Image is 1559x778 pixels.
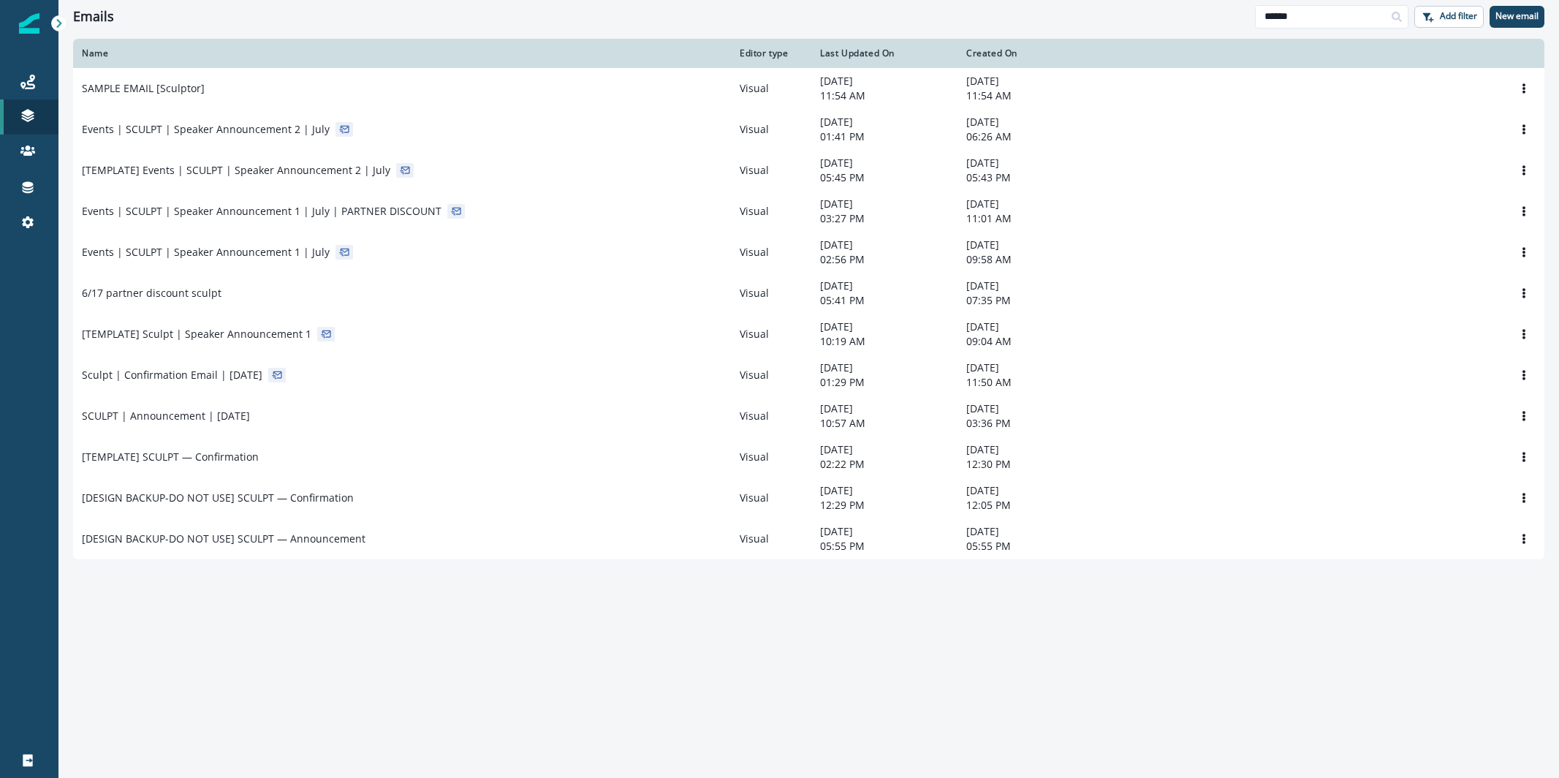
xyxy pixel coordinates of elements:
button: New email [1490,6,1544,28]
p: Events | SCULPT | Speaker Announcement 2 | July [82,122,330,137]
button: Options [1512,118,1536,140]
td: Visual [731,273,811,314]
p: 11:54 AM [966,88,1095,103]
td: Visual [731,518,811,559]
a: Events | SCULPT | Speaker Announcement 1 | July | PARTNER DISCOUNTVisual[DATE]03:27 PM[DATE]11:01... [73,191,1544,232]
button: Add filter [1414,6,1484,28]
p: [TEMPLATE] Events | SCULPT | Speaker Announcement 2 | July [82,163,390,178]
p: [DATE] [966,279,1095,293]
td: Visual [731,477,811,518]
div: Name [82,48,722,59]
p: 10:57 AM [820,416,949,431]
p: 12:30 PM [966,457,1095,472]
button: Options [1512,159,1536,181]
p: SCULPT | Announcement | [DATE] [82,409,250,423]
a: Events | SCULPT | Speaker Announcement 1 | JulyVisual[DATE]02:56 PM[DATE]09:58 AMOptions [73,232,1544,273]
td: Visual [731,437,811,477]
div: Created On [966,48,1095,59]
p: [DATE] [820,483,949,498]
button: Options [1512,446,1536,468]
p: [TEMPLATE] SCULPT — Confirmation [82,450,259,464]
p: [DATE] [820,156,949,170]
td: Visual [731,191,811,232]
td: Visual [731,355,811,396]
p: Events | SCULPT | Speaker Announcement 1 | July | PARTNER DISCOUNT [82,204,441,219]
a: [DESIGN BACKUP-DO NOT USE] SCULPT — AnnouncementVisual[DATE]05:55 PM[DATE]05:55 PMOptions [73,518,1544,559]
td: Visual [731,232,811,273]
p: [TEMPLATE] Sculpt | Speaker Announcement 1 [82,327,311,341]
p: 09:58 AM [966,252,1095,267]
p: 01:41 PM [820,129,949,144]
p: [DATE] [820,320,949,334]
p: 09:04 AM [966,334,1095,349]
a: 6/17 partner discount sculptVisual[DATE]05:41 PM[DATE]07:35 PMOptions [73,273,1544,314]
p: 05:43 PM [966,170,1095,185]
p: [DESIGN BACKUP-DO NOT USE] SCULPT — Announcement [82,532,365,546]
p: 12:05 PM [966,498,1095,513]
p: Add filter [1440,11,1477,21]
p: 03:36 PM [966,416,1095,431]
button: Options [1512,282,1536,304]
p: Sculpt | Confirmation Email | [DATE] [82,368,262,382]
p: [DATE] [966,156,1095,170]
p: 02:22 PM [820,457,949,472]
p: 10:19 AM [820,334,949,349]
a: Events | SCULPT | Speaker Announcement 2 | JulyVisual[DATE]01:41 PM[DATE]06:26 AMOptions [73,109,1544,150]
td: Visual [731,150,811,191]
p: [DATE] [966,442,1095,457]
p: [DATE] [966,320,1095,334]
p: [DATE] [820,279,949,293]
p: 05:45 PM [820,170,949,185]
p: SAMPLE EMAIL [Sculptor] [82,81,205,96]
p: [DATE] [820,360,949,375]
p: [DATE] [966,401,1095,416]
p: [DATE] [820,401,949,416]
p: 07:35 PM [966,293,1095,308]
img: Inflection [19,13,39,34]
p: [DATE] [966,524,1095,539]
p: [DATE] [820,442,949,457]
p: 05:55 PM [820,539,949,554]
p: 01:29 PM [820,375,949,390]
td: Visual [731,68,811,109]
a: [TEMPLATE] Sculpt | Speaker Announcement 1Visual[DATE]10:19 AM[DATE]09:04 AMOptions [73,314,1544,355]
button: Options [1512,200,1536,222]
button: Options [1512,528,1536,550]
p: New email [1495,11,1539,21]
p: [DATE] [820,238,949,252]
p: [DATE] [820,197,949,211]
p: 11:01 AM [966,211,1095,226]
a: Sculpt | Confirmation Email | [DATE]Visual[DATE]01:29 PM[DATE]11:50 AMOptions [73,355,1544,396]
p: 05:55 PM [966,539,1095,554]
td: Visual [731,396,811,437]
a: [DESIGN BACKUP-DO NOT USE] SCULPT — ConfirmationVisual[DATE]12:29 PM[DATE]12:05 PMOptions [73,477,1544,518]
button: Options [1512,364,1536,386]
p: [DATE] [966,238,1095,252]
button: Options [1512,241,1536,263]
p: 11:54 AM [820,88,949,103]
a: SAMPLE EMAIL [Sculptor]Visual[DATE]11:54 AM[DATE]11:54 AMOptions [73,68,1544,109]
a: SCULPT | Announcement | [DATE]Visual[DATE]10:57 AM[DATE]03:36 PMOptions [73,396,1544,437]
a: [TEMPLATE] SCULPT — ConfirmationVisual[DATE]02:22 PM[DATE]12:30 PMOptions [73,437,1544,477]
p: [DATE] [966,115,1095,129]
p: 6/17 partner discount sculpt [82,286,221,301]
button: Options [1512,487,1536,509]
h1: Emails [73,9,114,25]
a: [TEMPLATE] Events | SCULPT | Speaker Announcement 2 | JulyVisual[DATE]05:45 PM[DATE]05:43 PMOptions [73,150,1544,191]
button: Options [1512,78,1536,99]
p: 12:29 PM [820,498,949,513]
p: 06:26 AM [966,129,1095,144]
p: [DATE] [820,74,949,88]
p: [DATE] [966,360,1095,375]
p: [DATE] [820,115,949,129]
p: [DESIGN BACKUP-DO NOT USE] SCULPT — Confirmation [82,491,354,505]
button: Options [1512,323,1536,345]
p: [DATE] [966,74,1095,88]
p: 02:56 PM [820,252,949,267]
p: 11:50 AM [966,375,1095,390]
td: Visual [731,109,811,150]
p: [DATE] [820,524,949,539]
button: Options [1512,405,1536,427]
p: [DATE] [966,483,1095,498]
td: Visual [731,314,811,355]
